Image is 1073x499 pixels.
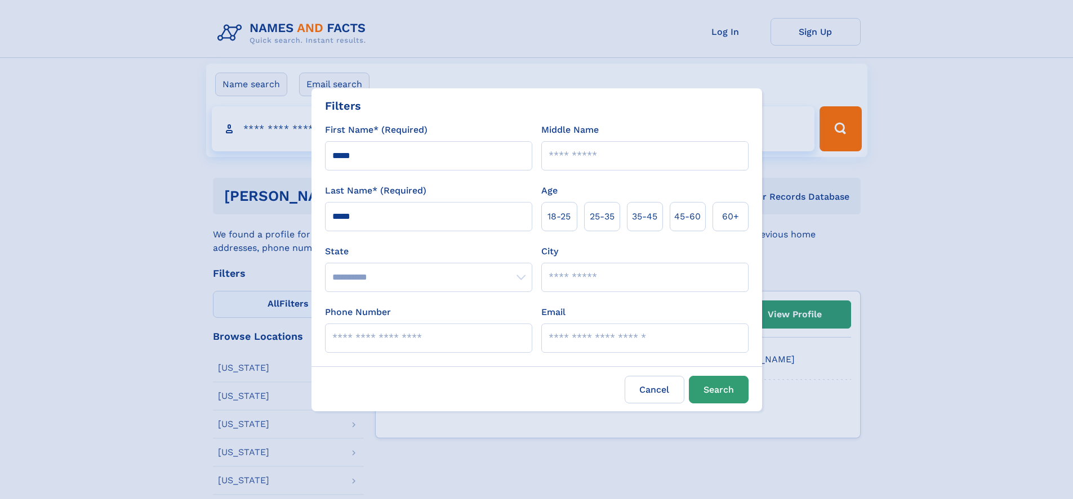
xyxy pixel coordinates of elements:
[541,184,558,197] label: Age
[541,123,599,137] label: Middle Name
[547,210,571,223] span: 18‑25
[674,210,701,223] span: 45‑60
[590,210,615,223] span: 25‑35
[625,376,684,403] label: Cancel
[541,305,566,319] label: Email
[325,123,428,137] label: First Name* (Required)
[689,376,749,403] button: Search
[325,97,361,114] div: Filters
[541,245,558,258] label: City
[325,245,532,258] label: State
[632,210,657,223] span: 35‑45
[325,184,426,197] label: Last Name* (Required)
[325,305,391,319] label: Phone Number
[722,210,739,223] span: 60+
